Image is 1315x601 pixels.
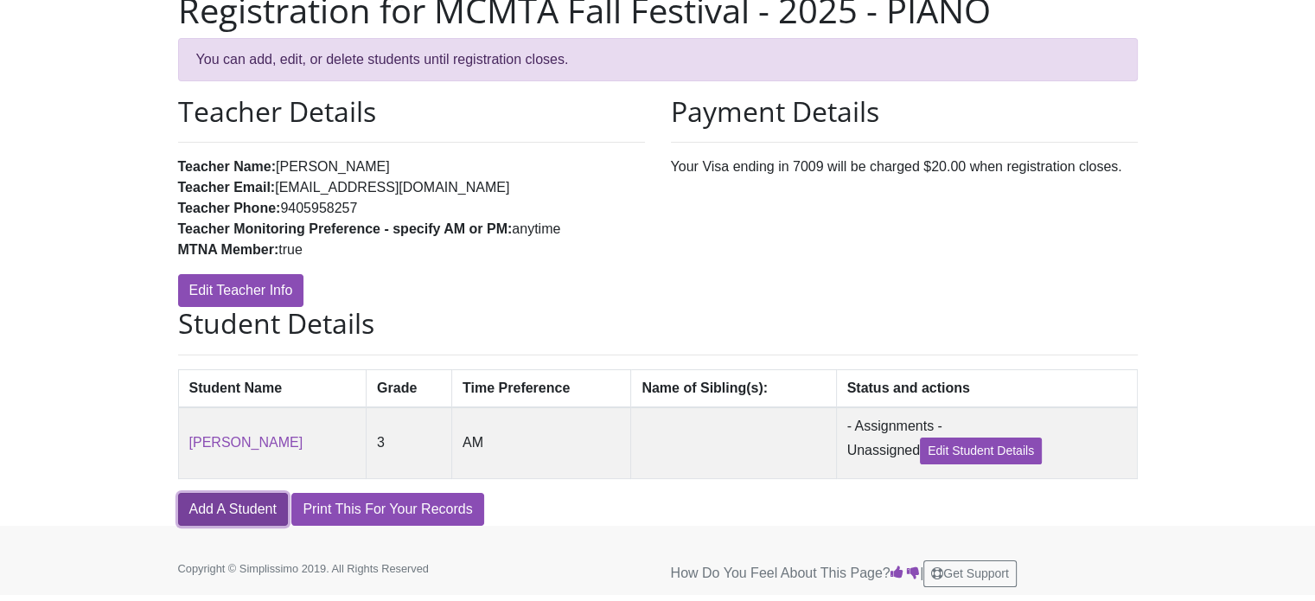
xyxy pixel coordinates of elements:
[178,221,513,236] strong: Teacher Monitoring Preference - specify AM or PM:
[367,407,452,479] td: 3
[178,369,367,407] th: Student Name
[178,201,281,215] strong: Teacher Phone:
[836,407,1137,479] td: - Assignments - Unassigned
[178,180,276,195] strong: Teacher Email:
[658,95,1151,307] div: Your Visa ending in 7009 will be charged $20.00 when registration closes.
[178,242,279,257] strong: MTNA Member:
[178,198,645,219] li: 9405958257
[178,240,645,260] li: true
[671,95,1138,128] h2: Payment Details
[178,157,645,177] li: [PERSON_NAME]
[923,560,1017,587] button: Get Support
[291,493,483,526] a: Print This For Your Records
[178,38,1138,81] div: You can add, edit, or delete students until registration closes.
[836,369,1137,407] th: Status and actions
[189,435,303,450] a: [PERSON_NAME]
[671,560,1138,587] p: How Do You Feel About This Page? |
[178,95,645,128] h2: Teacher Details
[367,369,452,407] th: Grade
[631,369,836,407] th: Name of Sibling(s):
[178,274,304,307] a: Edit Teacher Info
[178,219,645,240] li: anytime
[178,560,481,577] p: Copyright © Simplissimo 2019. All Rights Reserved
[178,177,645,198] li: [EMAIL_ADDRESS][DOMAIN_NAME]
[452,369,631,407] th: Time Preference
[178,493,288,526] a: Add A Student
[178,307,1138,340] h2: Student Details
[178,159,277,174] strong: Teacher Name:
[920,438,1042,464] a: Edit Student Details
[452,407,631,479] td: AM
